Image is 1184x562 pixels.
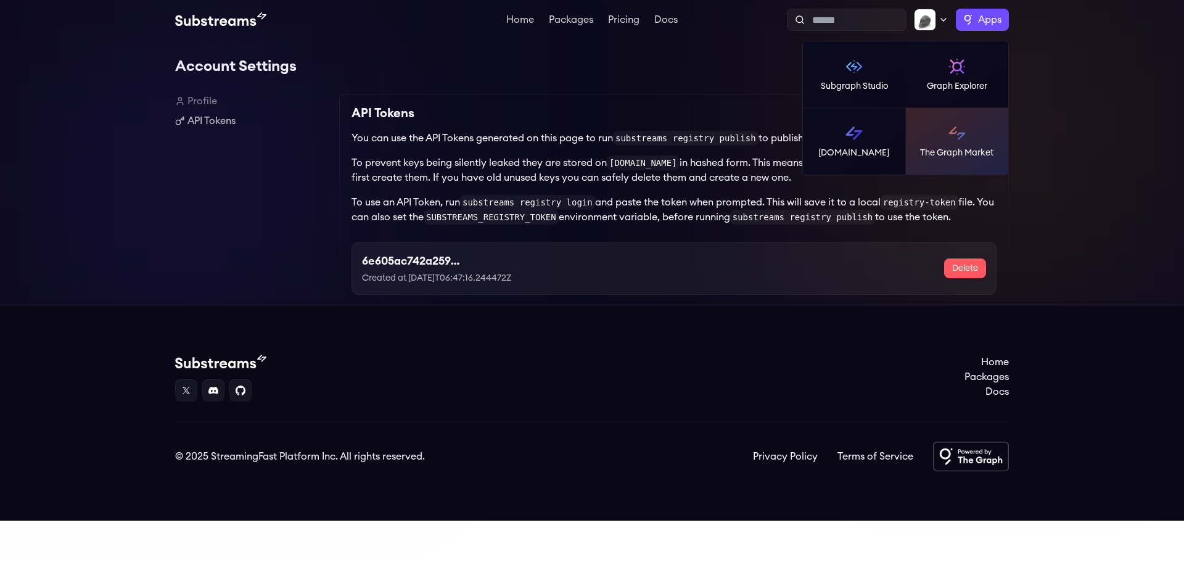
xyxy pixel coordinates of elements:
[844,57,864,76] img: Subgraph Studio logo
[424,210,559,225] code: SUBSTREAMS_REGISTRY_TOKEN
[652,15,680,27] a: Docs
[803,108,906,175] a: [DOMAIN_NAME]
[504,15,536,27] a: Home
[803,41,906,108] a: Subgraph Studio
[964,384,1009,399] a: Docs
[175,449,425,464] div: © 2025 StreamingFast Platform Inc. All rights reserved.
[351,104,414,123] h2: API Tokens
[818,147,889,159] p: [DOMAIN_NAME]
[351,131,997,146] p: You can use the API Tokens generated on this page to run to publish packages on
[844,123,864,143] img: Substreams logo
[927,80,987,93] p: Graph Explorer
[881,195,958,210] code: registry-token
[947,123,967,143] img: The Graph Market logo
[753,449,818,464] a: Privacy Policy
[175,12,266,27] img: Substream's logo
[963,15,973,25] img: The Graph logo
[351,195,997,225] p: To use an API Token, run and paste the token when prompted. This will save it to a local file. Yo...
[606,15,642,27] a: Pricing
[933,442,1009,471] img: Powered by The Graph
[175,94,329,109] a: Profile
[351,155,997,185] p: To prevent keys being silently leaked they are stored on in hashed form. This means you can only ...
[944,258,986,278] button: Delete
[546,15,596,27] a: Packages
[607,155,680,170] code: [DOMAIN_NAME]
[947,57,967,76] img: Graph Explorer logo
[837,449,913,464] a: Terms of Service
[613,131,758,146] code: substreams registry publish
[362,272,562,284] p: Created at [DATE]T06:47:16.244472Z
[964,370,1009,384] a: Packages
[175,114,329,128] a: API Tokens
[460,195,595,210] code: substreams registry login
[175,54,1009,79] h1: Account Settings
[914,9,936,31] img: Profile
[906,108,1009,175] a: The Graph Market
[906,41,1009,108] a: Graph Explorer
[175,355,266,370] img: Substream's logo
[821,80,888,93] p: Subgraph Studio
[964,355,1009,370] a: Home
[730,210,876,225] code: substreams registry publish
[978,12,1001,27] span: Apps
[920,147,993,159] p: The Graph Market
[362,252,462,270] h3: 6e605ac742a259df5b4dc76592d326fe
